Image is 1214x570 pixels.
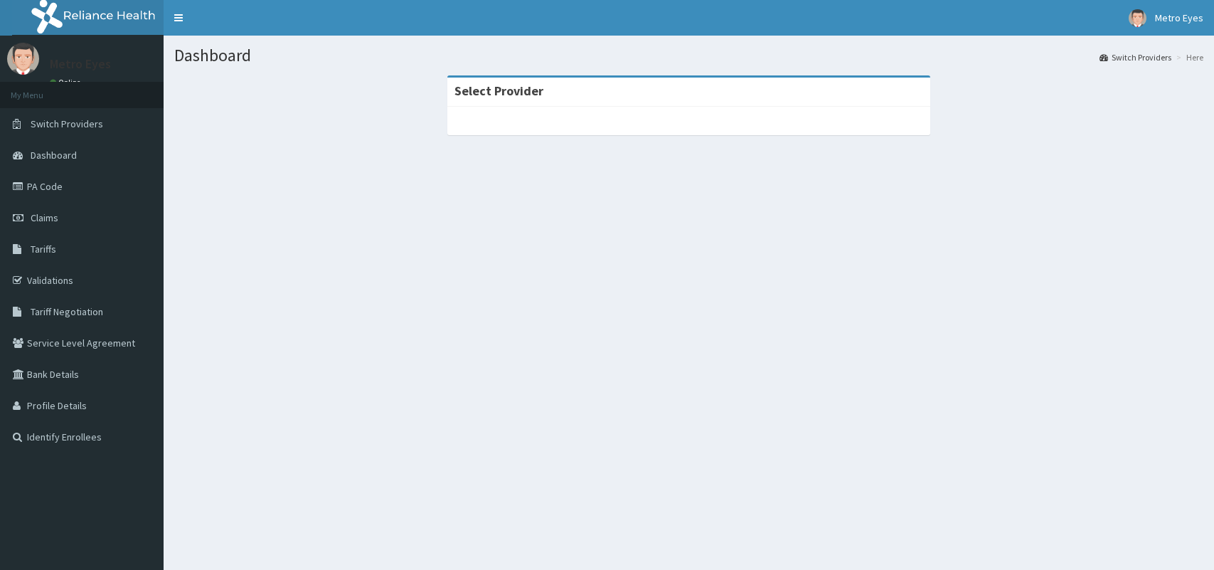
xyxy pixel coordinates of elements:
[1099,51,1171,63] a: Switch Providers
[31,211,58,224] span: Claims
[31,305,103,318] span: Tariff Negotiation
[31,243,56,255] span: Tariffs
[1155,11,1203,24] span: Metro Eyes
[31,117,103,130] span: Switch Providers
[174,46,1203,65] h1: Dashboard
[50,58,111,70] p: Metro Eyes
[7,43,39,75] img: User Image
[454,83,543,99] strong: Select Provider
[1129,9,1146,27] img: User Image
[1173,51,1203,63] li: Here
[50,78,84,88] a: Online
[31,149,77,162] span: Dashboard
